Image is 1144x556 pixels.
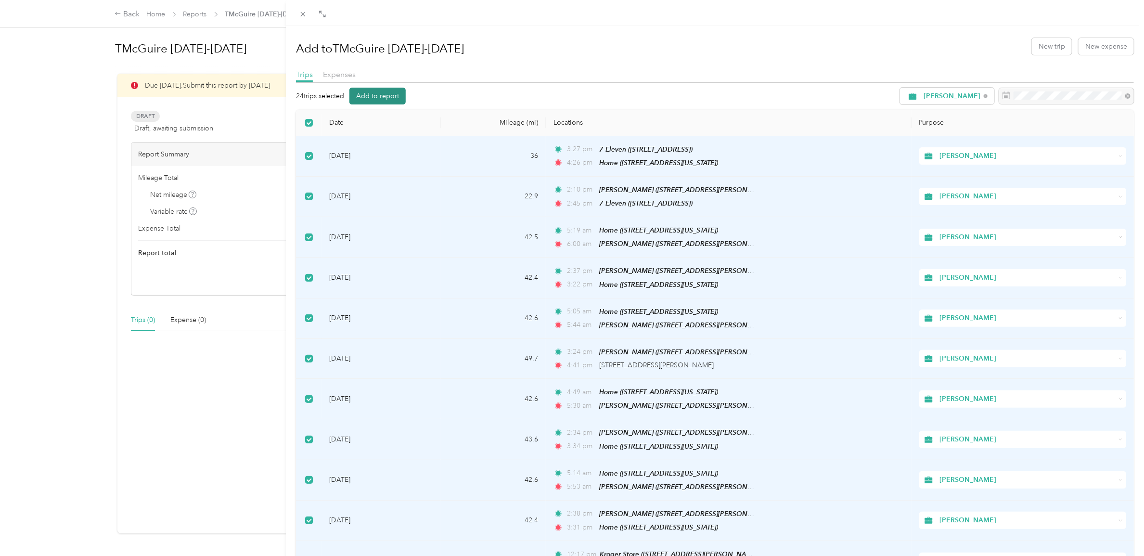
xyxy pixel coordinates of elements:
[599,428,885,437] span: [PERSON_NAME] ([STREET_ADDRESS][PERSON_NAME] , [GEOGRAPHIC_DATA], [US_STATE])
[939,151,1115,161] span: [PERSON_NAME]
[567,468,595,478] span: 5:14 am
[599,281,718,288] span: Home ([STREET_ADDRESS][US_STATE])
[321,460,441,501] td: [DATE]
[599,159,718,167] span: Home ([STREET_ADDRESS][US_STATE])
[441,136,546,177] td: 36
[599,308,718,315] span: Home ([STREET_ADDRESS][US_STATE])
[567,508,595,519] span: 2:38 pm
[321,379,441,419] td: [DATE]
[567,184,595,195] span: 2:10 pm
[1090,502,1144,556] iframe: Everlance-gr Chat Button Frame
[567,157,595,168] span: 4:26 pm
[1032,38,1072,55] button: New trip
[599,523,718,531] span: Home ([STREET_ADDRESS][US_STATE])
[441,258,546,298] td: 42.4
[599,348,885,356] span: [PERSON_NAME] ([STREET_ADDRESS][PERSON_NAME] , [GEOGRAPHIC_DATA], [US_STATE])
[567,360,595,371] span: 4:41 pm
[546,110,912,136] th: Locations
[321,136,441,177] td: [DATE]
[567,427,595,438] span: 2:34 pm
[912,110,1134,136] th: Purpose
[599,401,885,410] span: [PERSON_NAME] ([STREET_ADDRESS][PERSON_NAME] , [GEOGRAPHIC_DATA], [US_STATE])
[599,388,718,396] span: Home ([STREET_ADDRESS][US_STATE])
[321,110,441,136] th: Date
[599,267,885,275] span: [PERSON_NAME] ([STREET_ADDRESS][PERSON_NAME] , [GEOGRAPHIC_DATA], [US_STATE])
[939,272,1115,283] span: [PERSON_NAME]
[939,475,1115,485] span: [PERSON_NAME]
[939,191,1115,202] span: [PERSON_NAME]
[321,177,441,217] td: [DATE]
[321,419,441,460] td: [DATE]
[599,186,885,194] span: [PERSON_NAME] ([STREET_ADDRESS][PERSON_NAME] , [GEOGRAPHIC_DATA], [US_STATE])
[321,501,441,541] td: [DATE]
[599,483,885,491] span: [PERSON_NAME] ([STREET_ADDRESS][PERSON_NAME] , [GEOGRAPHIC_DATA], [US_STATE])
[567,266,595,276] span: 2:37 pm
[939,313,1115,323] span: [PERSON_NAME]
[321,258,441,298] td: [DATE]
[321,217,441,258] td: [DATE]
[441,110,546,136] th: Mileage (mi)
[567,387,595,398] span: 4:49 am
[567,522,595,533] span: 3:31 pm
[567,144,595,155] span: 3:27 pm
[441,501,546,541] td: 42.4
[567,347,595,357] span: 3:24 pm
[441,460,546,501] td: 42.6
[441,339,546,379] td: 49.7
[321,339,441,379] td: [DATE]
[939,394,1115,404] span: [PERSON_NAME]
[599,510,885,518] span: [PERSON_NAME] ([STREET_ADDRESS][PERSON_NAME] , [GEOGRAPHIC_DATA], [US_STATE])
[924,93,980,100] span: [PERSON_NAME]
[323,70,356,79] span: Expenses
[567,481,595,492] span: 5:53 am
[441,298,546,339] td: 42.6
[939,353,1115,364] span: [PERSON_NAME]
[296,70,313,79] span: Trips
[567,198,595,209] span: 2:45 pm
[1079,38,1134,55] button: New expense
[567,279,595,290] span: 3:22 pm
[599,240,885,248] span: [PERSON_NAME] ([STREET_ADDRESS][PERSON_NAME] , [GEOGRAPHIC_DATA], [US_STATE])
[321,298,441,339] td: [DATE]
[939,515,1115,526] span: [PERSON_NAME]
[567,401,595,411] span: 5:30 am
[567,441,595,452] span: 3:34 pm
[599,469,718,477] span: Home ([STREET_ADDRESS][US_STATE])
[567,306,595,317] span: 5:05 am
[599,321,885,329] span: [PERSON_NAME] ([STREET_ADDRESS][PERSON_NAME] , [GEOGRAPHIC_DATA], [US_STATE])
[441,177,546,217] td: 22.9
[939,232,1115,243] span: [PERSON_NAME]
[599,442,718,450] span: Home ([STREET_ADDRESS][US_STATE])
[441,217,546,258] td: 42.5
[296,37,464,60] h1: Add to TMcGuire [DATE]-[DATE]
[567,320,595,330] span: 5:44 am
[567,225,595,236] span: 5:19 am
[567,239,595,249] span: 6:00 am
[441,419,546,460] td: 43.6
[599,361,714,369] span: [STREET_ADDRESS][PERSON_NAME]
[599,145,693,153] span: 7 Eleven ([STREET_ADDRESS])
[939,434,1115,445] span: [PERSON_NAME]
[296,91,344,101] p: 24 trips selected
[349,88,406,104] button: Add to report
[599,199,693,207] span: 7 Eleven ([STREET_ADDRESS])
[441,379,546,419] td: 42.6
[599,226,718,234] span: Home ([STREET_ADDRESS][US_STATE])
